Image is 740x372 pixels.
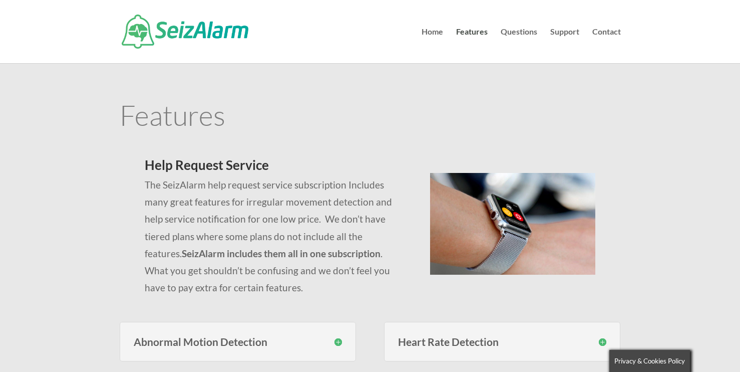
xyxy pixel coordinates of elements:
[592,28,621,63] a: Contact
[182,248,381,259] strong: SeizAlarm includes them all in one subscription
[614,357,685,365] span: Privacy & Cookies Policy
[550,28,579,63] a: Support
[430,173,596,275] img: seizalarm-on-wrist
[145,158,406,176] h2: Help Request Service
[122,15,248,49] img: SeizAlarm
[456,28,488,63] a: Features
[501,28,537,63] a: Questions
[651,333,729,361] iframe: Help widget launcher
[145,176,406,296] p: The SeizAlarm help request service subscription Includes many great features for irregular moveme...
[120,101,621,134] h1: Features
[134,336,342,347] h3: Abnormal Motion Detection
[398,336,607,347] h3: Heart Rate Detection
[422,28,443,63] a: Home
